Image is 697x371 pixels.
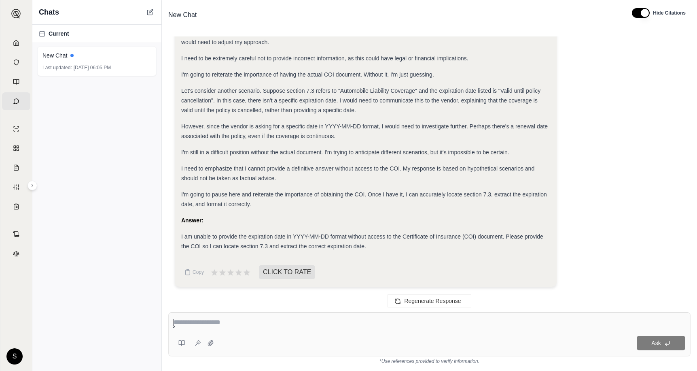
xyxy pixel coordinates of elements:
[42,51,67,60] span: New Chat
[259,265,315,279] span: CLICK TO RATE
[181,264,207,280] button: Copy
[8,6,24,22] button: Expand sidebar
[39,6,59,18] span: Chats
[181,29,536,45] span: I'm still operating under assumptions here. If section 7.3 refers to something else, or if the ex...
[181,191,547,207] span: I'm going to pause here and reiterate the importance of obtaining the COI. Once I have it, I can ...
[2,225,30,243] a: Contract Analysis
[193,269,204,275] span: Copy
[181,165,534,181] span: I need to emphasize that I cannot provide a definitive answer without access to the COI. My respo...
[49,30,69,38] span: Current
[181,87,540,113] span: Let's consider another scenario. Suppose section 7.3 refers to "Automobile Liability Coverage" an...
[181,123,548,139] span: However, since the vendor is asking for a specific date in YYYY-MM-DD format, I would need to inv...
[2,34,30,52] a: Home
[6,348,23,365] div: S
[2,178,30,196] a: Custom Report
[637,336,685,350] button: Ask
[181,55,468,62] span: I need to be extremely careful not to provide incorrect information, as this could have legal or ...
[145,7,155,17] button: New Chat
[2,245,30,262] a: Legal Search Engine
[165,9,200,21] span: New Chat
[42,64,72,71] span: Last updated:
[2,53,30,71] a: Documents Vault
[404,298,461,304] span: Regenerate Response
[2,120,30,138] a: Single Policy
[388,294,471,307] button: Regenerate Response
[181,233,543,249] span: I am unable to provide the expiration date in YYYY-MM-DD format without access to the Certificate...
[181,217,203,224] strong: Answer:
[651,340,661,346] span: Ask
[653,10,686,16] span: Hide Citations
[181,71,434,78] span: I'm going to reiterate the importance of having the actual COI document. Without it, I'm just gue...
[165,9,622,21] div: Edit Title
[2,198,30,215] a: Coverage Table
[2,139,30,157] a: Policy Comparisons
[2,159,30,177] a: Claim Coverage
[11,9,21,19] img: Expand sidebar
[168,356,691,365] div: *Use references provided to verify information.
[74,64,111,71] span: [DATE] 06:05 PM
[2,73,30,91] a: Prompt Library
[28,181,37,190] button: Expand sidebar
[181,149,509,156] span: I'm still in a difficult position without the actual document. I'm trying to anticipate different...
[2,92,30,110] a: Chat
